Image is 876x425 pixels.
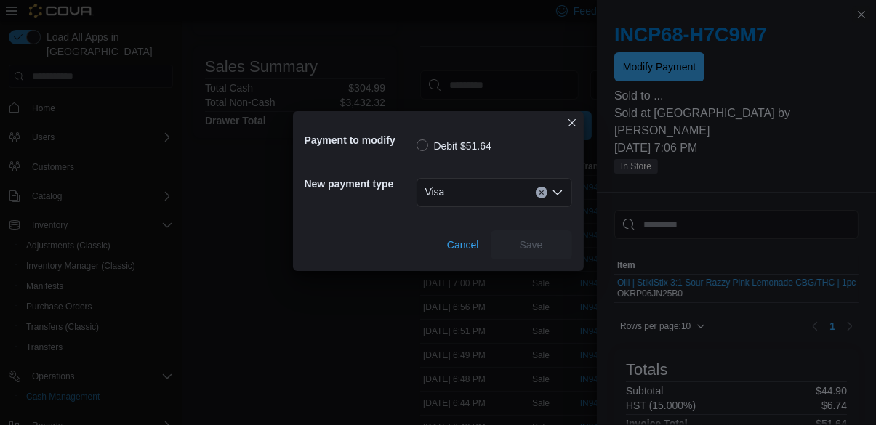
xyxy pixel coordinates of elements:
[491,230,572,259] button: Save
[417,137,491,155] label: Debit $51.64
[563,114,581,131] button: Closes this modal window
[305,126,414,155] h5: Payment to modify
[552,187,563,198] button: Open list of options
[520,238,543,252] span: Save
[305,169,414,198] h5: New payment type
[450,184,451,201] input: Accessible screen reader label
[441,230,485,259] button: Cancel
[536,187,547,198] button: Clear input
[447,238,479,252] span: Cancel
[425,183,445,201] span: Visa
